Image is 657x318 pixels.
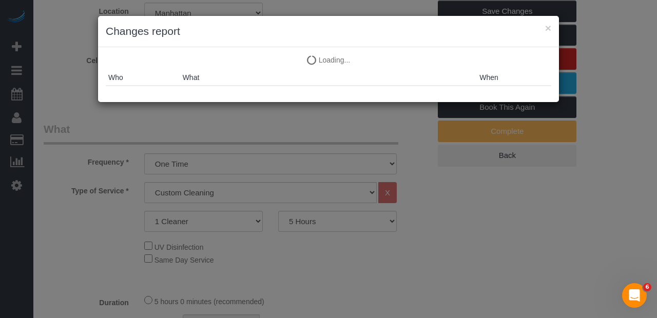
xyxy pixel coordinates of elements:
[477,70,551,86] th: When
[106,55,551,65] p: Loading...
[106,70,180,86] th: Who
[545,23,551,33] button: ×
[622,283,647,308] iframe: Intercom live chat
[643,283,651,291] span: 6
[106,24,551,39] h3: Changes report
[180,70,477,86] th: What
[98,16,559,102] sui-modal: Changes report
